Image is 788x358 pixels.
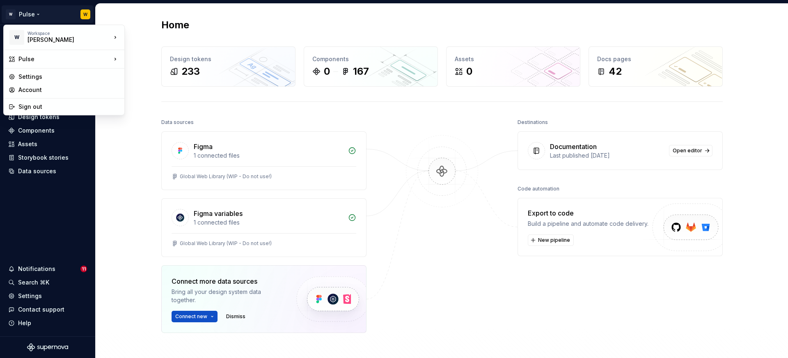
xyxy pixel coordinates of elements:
div: Account [18,86,119,94]
div: Settings [18,73,119,81]
div: Sign out [18,103,119,111]
div: W [9,30,24,45]
div: [PERSON_NAME] [27,36,97,44]
div: Workspace [27,31,111,36]
div: Pulse [18,55,111,63]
